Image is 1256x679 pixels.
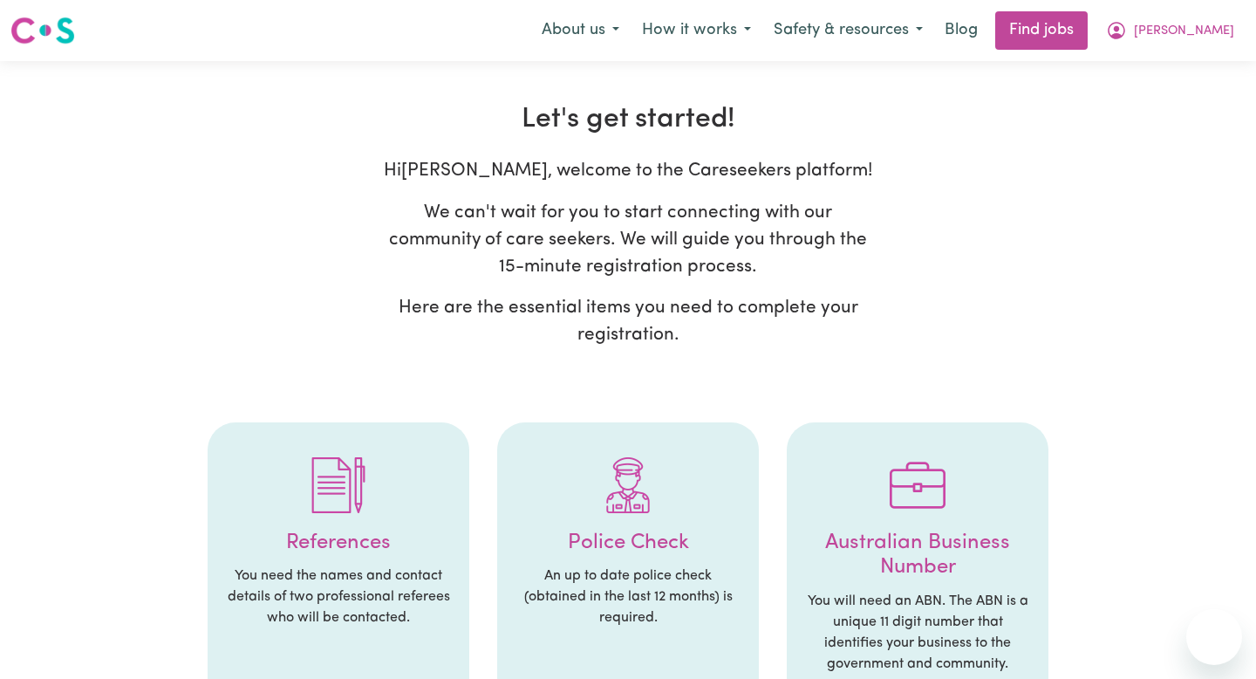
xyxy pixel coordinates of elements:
p: Here are the essential items you need to complete your registration. [377,294,879,348]
button: Safety & resources [762,12,934,49]
h4: Police Check [515,531,741,556]
iframe: Button to launch messaging window [1186,609,1242,665]
a: Blog [934,11,988,50]
h4: References [225,531,452,556]
p: You need the names and contact details of two professional referees who will be contacted. [225,566,452,628]
button: About us [530,12,631,49]
p: We can't wait for you to start connecting with our community of care seekers. We will guide you t... [377,199,879,281]
p: An up to date police check (obtained in the last 12 months) is required. [515,566,741,628]
button: My Account [1095,12,1246,49]
span: [PERSON_NAME] [1134,22,1234,41]
p: You will need an ABN. The ABN is a unique 11 digit number that identifies your business to the go... [804,591,1031,675]
a: Find jobs [995,11,1088,50]
button: How it works [631,12,762,49]
h4: Australian Business Number [804,531,1031,581]
p: Hi [PERSON_NAME] , welcome to the Careseekers platform! [377,157,879,184]
a: Careseekers logo [10,10,75,51]
h2: Let's get started! [115,103,1141,136]
img: Careseekers logo [10,15,75,46]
